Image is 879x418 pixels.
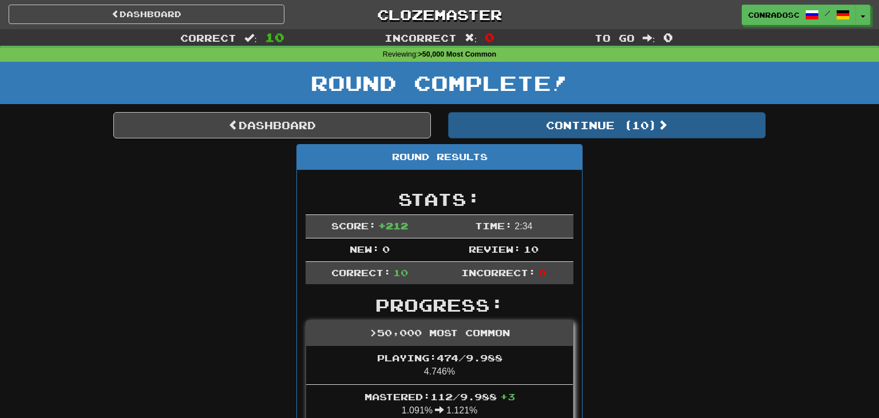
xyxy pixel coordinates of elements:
[475,220,512,231] span: Time:
[378,220,408,231] span: + 212
[825,9,830,17] span: /
[385,32,457,43] span: Incorrect
[418,50,496,58] strong: >50,000 Most Common
[514,221,532,231] span: 2 : 34
[595,32,635,43] span: To go
[377,352,502,363] span: Playing: 474 / 9.988
[485,30,494,44] span: 0
[265,30,284,44] span: 10
[302,5,577,25] a: Clozemaster
[306,296,573,315] h2: Progress:
[306,346,573,385] li: 4.746%
[742,5,856,25] a: conradosc /
[469,244,521,254] span: Review:
[306,321,573,346] div: >50,000 Most Common
[365,391,515,402] span: Mastered: 112 / 9.988
[539,267,546,278] span: 0
[448,112,766,138] button: Continue (10)
[748,10,799,20] span: conradosc
[461,267,536,278] span: Incorrect:
[331,220,376,231] span: Score:
[297,145,582,170] div: Round Results
[524,244,539,254] span: 10
[393,267,408,278] span: 10
[500,391,515,402] span: + 3
[306,190,573,209] h2: Stats:
[9,5,284,24] a: Dashboard
[350,244,379,254] span: New:
[4,71,875,94] h1: Round Complete!
[244,33,257,43] span: :
[382,244,390,254] span: 0
[331,267,391,278] span: Correct:
[663,30,673,44] span: 0
[180,32,236,43] span: Correct
[113,112,431,138] a: Dashboard
[465,33,477,43] span: :
[643,33,655,43] span: :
